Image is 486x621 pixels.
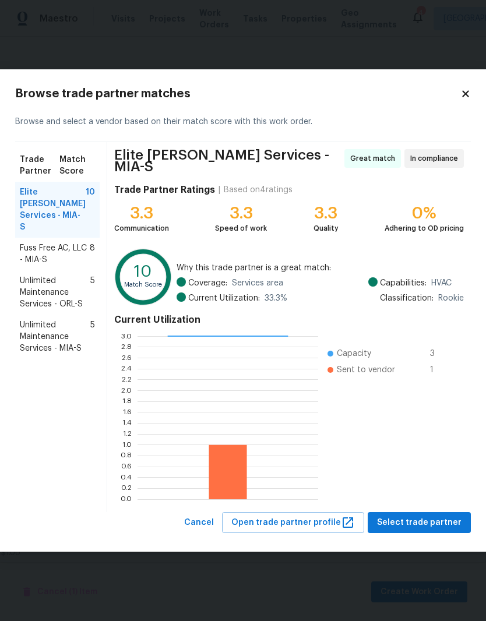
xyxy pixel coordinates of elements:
[15,88,460,100] h2: Browse trade partner matches
[114,223,169,234] div: Communication
[121,365,132,372] text: 2.4
[377,516,462,530] span: Select trade partner
[314,223,339,234] div: Quality
[86,186,95,233] span: 10
[410,153,463,164] span: In compliance
[430,364,449,376] span: 1
[121,452,132,459] text: 0.8
[430,348,449,359] span: 3
[121,387,132,394] text: 2.0
[380,292,434,304] span: Classification:
[215,207,267,219] div: 3.3
[184,516,214,530] span: Cancel
[15,102,471,142] div: Browse and select a vendor based on their match score with this work order.
[224,184,293,196] div: Based on 4 ratings
[20,319,90,354] span: Unlimited Maintenance Services - MIA-S
[215,184,224,196] div: |
[385,207,464,219] div: 0%
[121,463,132,470] text: 0.6
[121,332,132,339] text: 3.0
[177,262,464,274] span: Why this trade partner is a great match:
[368,512,471,534] button: Select trade partner
[337,364,395,376] span: Sent to vendor
[179,512,219,534] button: Cancel
[122,419,132,426] text: 1.4
[122,397,132,404] text: 1.8
[122,441,132,448] text: 1.0
[337,348,371,359] span: Capacity
[114,184,215,196] h4: Trade Partner Ratings
[385,223,464,234] div: Adhering to OD pricing
[121,343,132,350] text: 2.8
[134,264,152,280] text: 10
[20,242,90,266] span: Fuss Free AC, LLC - MIA-S
[122,376,132,383] text: 2.2
[123,430,132,437] text: 1.2
[231,516,355,530] span: Open trade partner profile
[431,277,452,289] span: HVAC
[215,223,267,234] div: Speed of work
[121,485,132,492] text: 0.2
[90,319,95,354] span: 5
[438,292,464,304] span: Rookie
[188,277,227,289] span: Coverage:
[232,277,283,289] span: Services area
[222,512,364,534] button: Open trade partner profile
[124,281,162,288] text: Match Score
[123,408,132,415] text: 1.6
[122,354,132,361] text: 2.6
[114,149,341,172] span: Elite [PERSON_NAME] Services - MIA-S
[114,314,464,326] h4: Current Utilization
[188,292,260,304] span: Current Utilization:
[20,186,86,233] span: Elite [PERSON_NAME] Services - MIA-S
[20,154,59,177] span: Trade Partner
[59,154,95,177] span: Match Score
[121,474,132,481] text: 0.4
[121,495,132,502] text: 0.0
[380,277,427,289] span: Capabilities:
[265,292,287,304] span: 33.3 %
[90,275,95,310] span: 5
[314,207,339,219] div: 3.3
[114,207,169,219] div: 3.3
[90,242,95,266] span: 8
[350,153,400,164] span: Great match
[20,275,90,310] span: Unlimited Maintenance Services - ORL-S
